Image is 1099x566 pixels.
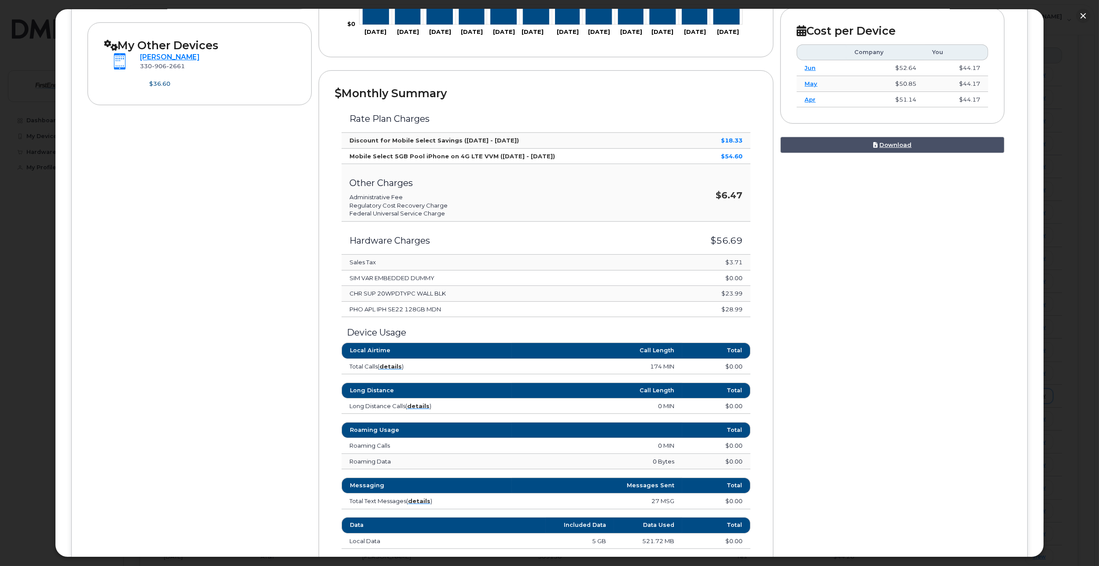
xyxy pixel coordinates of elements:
[716,190,742,201] strong: $6.47
[342,286,678,302] td: CHR SUP 20WPDTYPC WALL BLK
[342,398,512,414] td: Long Distance Calls
[924,44,989,60] th: You
[682,398,750,414] td: $0.00
[846,60,924,76] td: $52.64
[152,62,166,69] span: 906
[342,493,512,509] td: Total Text Messages
[678,286,751,302] td: $23.99
[682,517,750,533] th: Total
[512,343,682,358] th: Call Length
[378,363,404,370] span: ( )
[406,497,432,504] span: ( )
[342,359,512,375] td: Total Calls
[846,92,924,108] td: $51.14
[349,153,555,160] strong: Mobile Select 5GB Pool iPhone on 4G LTE VVM ([DATE] - [DATE])
[349,236,670,245] h3: Hardware Charges
[349,201,670,210] li: Regulatory Cost Recovery Charge
[104,39,295,52] h2: My Other Devices
[721,153,742,160] strong: $54.60
[349,114,743,124] h3: Rate Plan Charges
[408,497,430,504] a: details
[682,438,750,454] td: $0.00
[924,92,989,108] td: $44.17
[682,383,750,398] th: Total
[512,478,682,493] th: Messages Sent
[335,87,757,100] h2: Monthly Summary
[349,137,519,144] strong: Discount for Mobile Select Savings ([DATE] - [DATE])
[342,454,512,470] td: Roaming Data
[924,60,989,76] td: $44.17
[512,493,682,509] td: 27 MSG
[379,363,402,370] a: details
[678,255,751,270] td: $3.71
[846,76,924,92] td: $50.85
[349,209,670,218] li: Federal Universal Service Charge
[342,422,512,438] th: Roaming Usage
[342,255,678,270] td: Sales Tax
[342,343,512,358] th: Local Airtime
[342,478,512,493] th: Messaging
[166,62,185,69] span: 2661
[682,533,750,549] td: $0.00
[682,359,750,375] td: $0.00
[682,422,750,438] th: Total
[342,302,678,318] td: PHO APL IPH SE22 128GB MDN
[342,438,512,454] td: Roaming Calls
[342,517,546,533] th: Data
[924,76,989,92] td: $44.17
[349,178,670,188] h3: Other Charges
[614,533,682,549] td: 521.72 MB
[546,517,614,533] th: Included Data
[1061,528,1092,559] iframe: Messenger Launcher
[682,343,750,358] th: Total
[546,533,614,549] td: 5 GB
[512,359,682,375] td: 174 MIN
[682,454,750,470] td: $0.00
[682,478,750,493] th: Total
[846,44,924,60] th: Company
[512,438,682,454] td: 0 MIN
[342,270,678,286] td: SIM VAR EMBEDDED DUMMY
[512,454,682,470] td: 0 Bytes
[342,328,751,337] h3: Device Usage
[349,193,670,201] li: Administrative Fee
[805,96,816,103] a: Apr
[342,383,512,398] th: Long Distance
[678,302,751,318] td: $28.99
[614,517,682,533] th: Data Used
[805,80,817,87] a: May
[686,236,743,245] h3: $56.69
[136,79,184,88] div: $36.60
[682,493,750,509] td: $0.00
[140,62,185,69] span: 330
[342,533,546,549] td: Local Data
[780,137,1004,153] a: Download
[512,383,682,398] th: Call Length
[407,402,430,409] a: details
[140,53,199,61] a: [PERSON_NAME]
[512,398,682,414] td: 0 MIN
[805,64,816,71] a: Jun
[678,270,751,286] td: $0.00
[405,402,431,409] span: ( )
[721,137,742,144] strong: $18.33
